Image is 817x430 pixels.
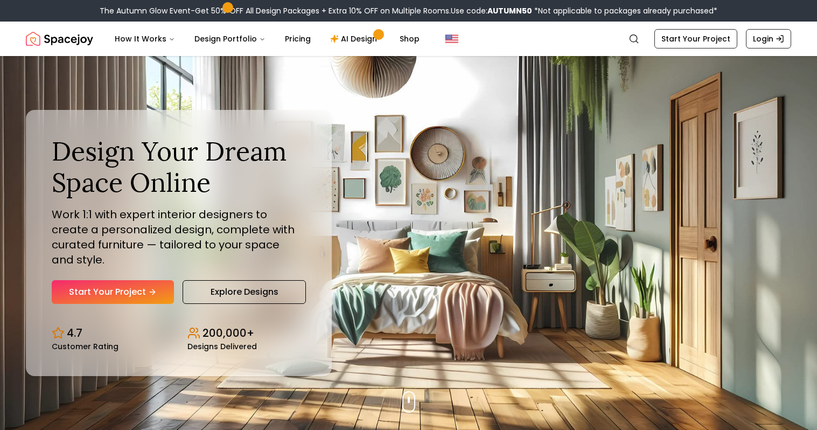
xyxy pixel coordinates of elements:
[106,28,184,50] button: How It Works
[26,28,93,50] a: Spacejoy
[322,28,389,50] a: AI Design
[445,32,458,45] img: United States
[52,343,118,350] small: Customer Rating
[202,325,254,341] p: 200,000+
[487,5,532,16] b: AUTUMN50
[52,207,306,267] p: Work 1:1 with expert interior designers to create a personalized design, complete with curated fu...
[26,28,93,50] img: Spacejoy Logo
[654,29,737,48] a: Start Your Project
[52,136,306,198] h1: Design Your Dream Space Online
[746,29,791,48] a: Login
[391,28,428,50] a: Shop
[67,325,82,341] p: 4.7
[52,317,306,350] div: Design stats
[276,28,319,50] a: Pricing
[186,28,274,50] button: Design Portfolio
[451,5,532,16] span: Use code:
[106,28,428,50] nav: Main
[100,5,717,16] div: The Autumn Glow Event-Get 50% OFF All Design Packages + Extra 10% OFF on Multiple Rooms.
[52,280,174,304] a: Start Your Project
[532,5,717,16] span: *Not applicable to packages already purchased*
[187,343,257,350] small: Designs Delivered
[183,280,306,304] a: Explore Designs
[26,22,791,56] nav: Global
